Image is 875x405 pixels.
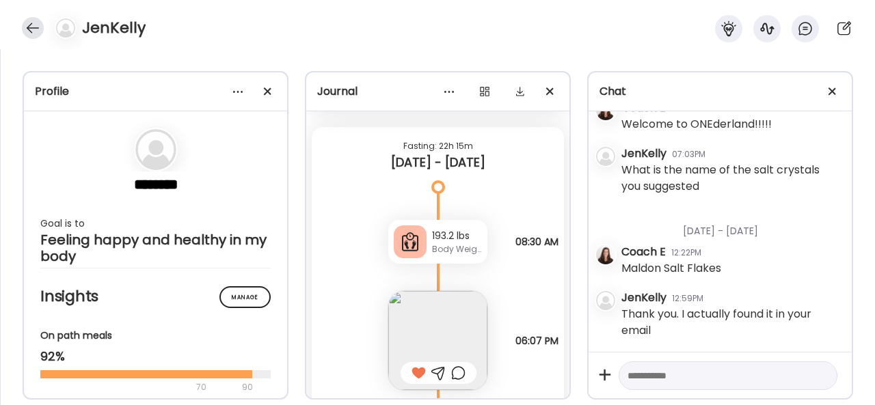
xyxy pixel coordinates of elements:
[56,18,75,38] img: bg-avatar-default.svg
[621,306,841,339] div: Thank you. I actually found it in your email
[219,286,271,308] div: Manage
[621,162,841,195] div: What is the name of the salt crystals you suggested
[40,286,271,307] h2: Insights
[621,244,666,260] div: Coach E
[596,147,615,166] img: bg-avatar-default.svg
[515,236,558,247] span: 08:30 AM
[388,291,487,390] img: images%2FtMmoAjnpC4W6inctRLcbakHpIsj1%2FaLU7goU7UF94ujSYKcgA%2Fa4Z0w48jGVwC4ojHIcby_240
[432,243,482,255] div: Body Weight
[317,83,558,100] div: Journal
[671,247,701,259] div: 12:22PM
[432,229,482,243] div: 193.2 lbs
[241,379,254,395] div: 90
[621,145,667,162] div: JenKelly
[40,379,238,395] div: 70
[672,148,705,160] div: 07:03PM
[672,292,703,305] div: 12:59PM
[600,83,841,100] div: Chat
[40,329,271,343] div: On path meals
[621,290,667,306] div: JenKelly
[40,215,271,232] div: Goal is to
[40,232,271,264] div: Feeling happy and healthy in my body
[596,245,615,264] img: avatars%2FFsPf04Jk68cSUdEwFQB7fxCFTtM2
[35,83,276,100] div: Profile
[621,116,772,132] div: Welcome to ONEderland!!!!!
[40,348,271,365] div: 92%
[621,260,721,277] div: Maldon Salt Flakes
[82,17,146,39] h4: JenKelly
[323,154,553,171] div: [DATE] - [DATE]
[323,138,553,154] div: Fasting: 22h 15m
[135,129,176,170] img: bg-avatar-default.svg
[621,208,841,244] div: [DATE] - [DATE]
[596,291,615,310] img: bg-avatar-default.svg
[515,335,558,346] span: 06:07 PM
